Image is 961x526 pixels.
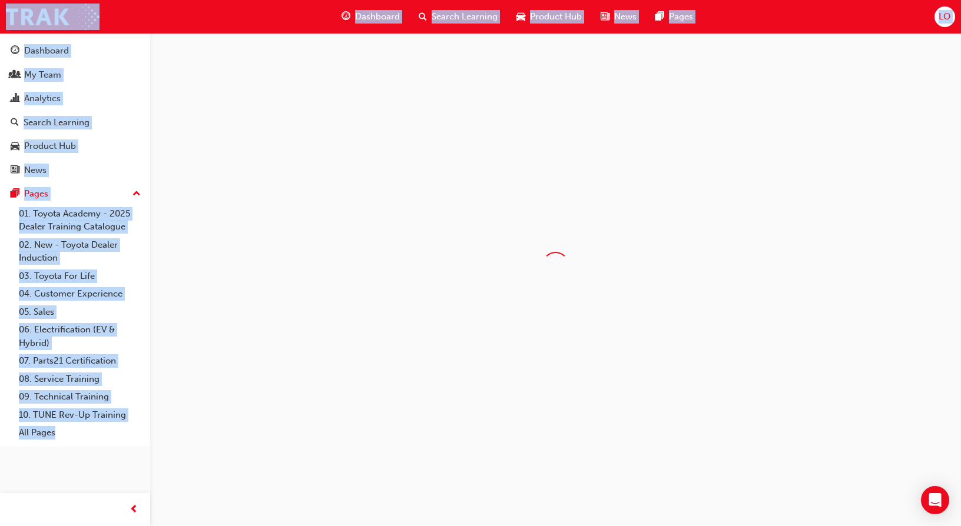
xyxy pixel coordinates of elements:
button: LO [935,6,955,27]
a: 01. Toyota Academy - 2025 Dealer Training Catalogue [14,205,145,236]
a: Product Hub [5,135,145,157]
a: news-iconNews [591,5,646,29]
a: 09. Technical Training [14,388,145,406]
span: search-icon [419,9,427,24]
a: 02. New - Toyota Dealer Induction [14,236,145,267]
span: news-icon [601,9,609,24]
span: Dashboard [355,10,400,24]
button: Pages [5,183,145,205]
a: 06. Electrification (EV & Hybrid) [14,321,145,352]
a: 04. Customer Experience [14,285,145,303]
a: 03. Toyota For Life [14,267,145,285]
div: News [24,164,47,177]
div: Pages [24,187,48,201]
img: Trak [6,4,100,30]
a: 05. Sales [14,303,145,321]
a: 10. TUNE Rev-Up Training [14,406,145,424]
a: Dashboard [5,40,145,62]
a: pages-iconPages [646,5,702,29]
span: guage-icon [11,46,19,56]
span: news-icon [11,165,19,176]
a: Search Learning [5,112,145,134]
button: DashboardMy TeamAnalyticsSearch LearningProduct HubNews [5,38,145,183]
a: 07. Parts21 Certification [14,352,145,370]
span: car-icon [11,141,19,152]
span: LO [939,10,950,24]
a: guage-iconDashboard [332,5,409,29]
span: chart-icon [11,94,19,104]
div: Search Learning [24,116,90,129]
span: Pages [669,10,693,24]
div: My Team [24,68,61,82]
div: Open Intercom Messenger [921,486,949,514]
span: pages-icon [11,189,19,199]
a: 08. Service Training [14,370,145,388]
span: News [614,10,637,24]
span: people-icon [11,70,19,81]
div: Dashboard [24,44,69,58]
span: Product Hub [530,10,582,24]
a: News [5,159,145,181]
span: up-icon [132,187,141,202]
a: My Team [5,64,145,86]
span: car-icon [516,9,525,24]
a: All Pages [14,424,145,442]
span: guage-icon [342,9,350,24]
span: prev-icon [130,502,138,517]
span: search-icon [11,118,19,128]
div: Product Hub [24,139,76,153]
a: car-iconProduct Hub [507,5,591,29]
span: pages-icon [655,9,664,24]
div: Analytics [24,92,61,105]
span: Search Learning [432,10,498,24]
a: search-iconSearch Learning [409,5,507,29]
a: Analytics [5,88,145,109]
